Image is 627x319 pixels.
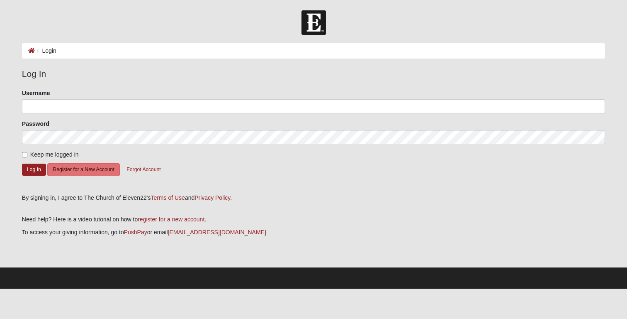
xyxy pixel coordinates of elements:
label: Username [22,89,50,97]
button: Log In [22,164,46,176]
a: [EMAIL_ADDRESS][DOMAIN_NAME] [168,229,266,236]
button: Register for a New Account [47,163,119,176]
p: Need help? Here is a video tutorial on how to . [22,215,605,224]
a: PushPay [124,229,147,236]
span: Keep me logged in [30,151,79,158]
legend: Log In [22,67,605,81]
img: Church of Eleven22 Logo [301,10,326,35]
input: Keep me logged in [22,152,27,157]
a: Terms of Use [151,194,185,201]
p: To access your giving information, go to or email [22,228,605,237]
div: By signing in, I agree to The Church of Eleven22's and . [22,194,605,202]
li: Login [35,47,56,55]
button: Forgot Account [121,163,166,176]
a: register for a new account [138,216,204,223]
label: Password [22,120,49,128]
a: Privacy Policy [194,194,230,201]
